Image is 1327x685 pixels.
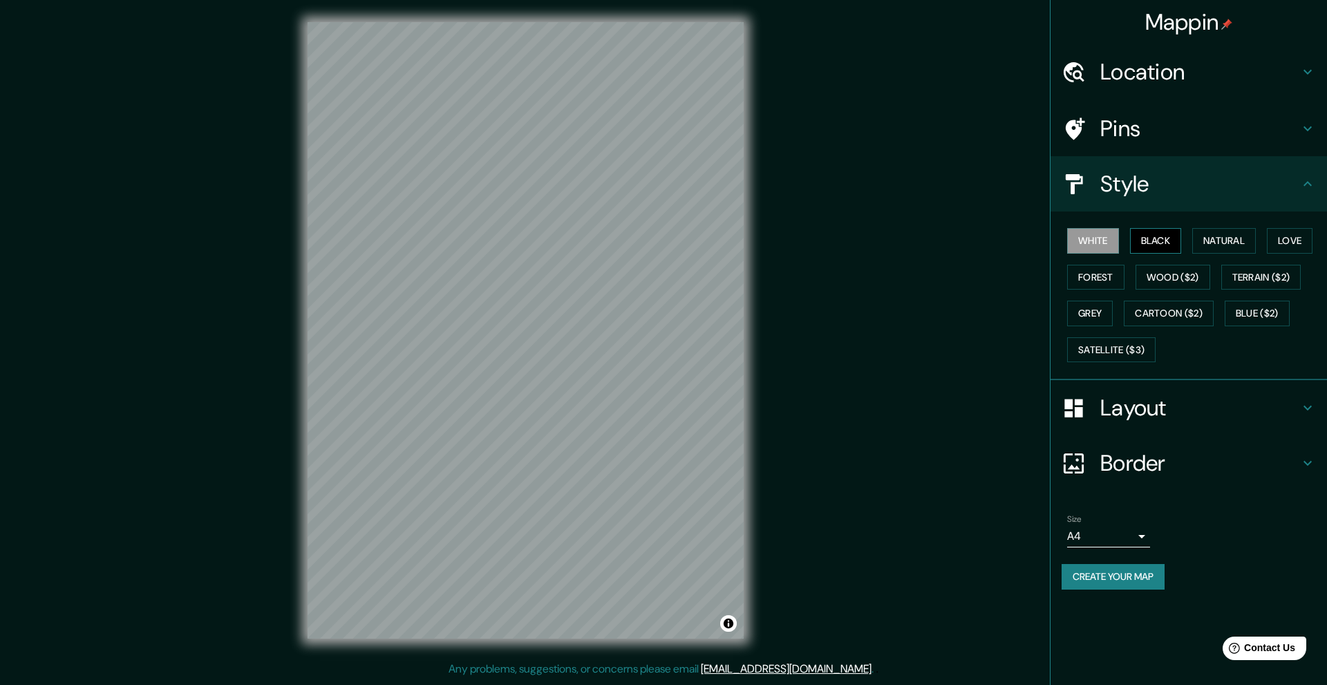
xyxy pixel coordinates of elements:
[876,661,878,677] div: .
[1051,156,1327,212] div: Style
[1225,301,1290,326] button: Blue ($2)
[1100,394,1299,422] h4: Layout
[1100,170,1299,198] h4: Style
[1100,58,1299,86] h4: Location
[1145,8,1233,36] h4: Mappin
[1067,525,1150,547] div: A4
[308,22,744,639] canvas: Map
[1192,228,1256,254] button: Natural
[874,661,876,677] div: .
[1051,101,1327,156] div: Pins
[701,661,872,676] a: [EMAIL_ADDRESS][DOMAIN_NAME]
[1067,301,1113,326] button: Grey
[1067,265,1124,290] button: Forest
[1062,564,1165,590] button: Create your map
[1051,44,1327,100] div: Location
[1204,631,1312,670] iframe: Help widget launcher
[1067,337,1156,363] button: Satellite ($3)
[1136,265,1210,290] button: Wood ($2)
[1067,514,1082,525] label: Size
[1267,228,1312,254] button: Love
[1051,435,1327,491] div: Border
[1130,228,1182,254] button: Black
[1051,380,1327,435] div: Layout
[1100,449,1299,477] h4: Border
[449,661,874,677] p: Any problems, suggestions, or concerns please email .
[1124,301,1214,326] button: Cartoon ($2)
[1100,115,1299,142] h4: Pins
[720,615,737,632] button: Toggle attribution
[1221,19,1232,30] img: pin-icon.png
[1067,228,1119,254] button: White
[1221,265,1301,290] button: Terrain ($2)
